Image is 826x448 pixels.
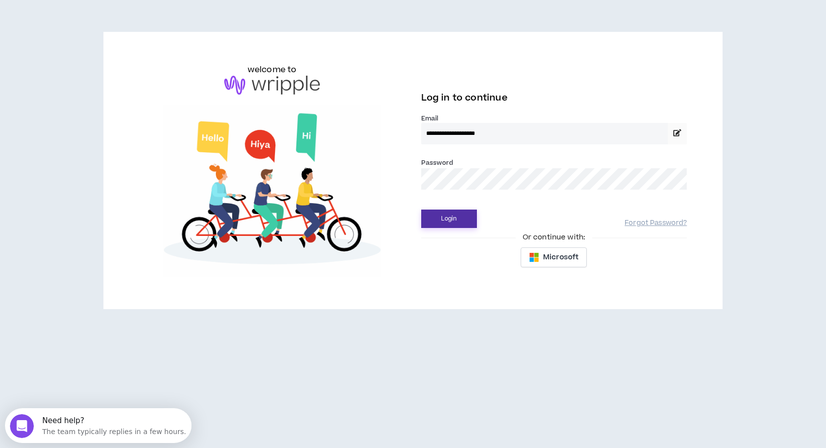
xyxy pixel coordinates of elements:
[625,219,687,228] a: Forgot Password?
[521,247,587,267] button: Microsoft
[139,105,405,277] img: Welcome to Wripple
[224,76,320,95] img: logo-brand.png
[5,408,191,443] iframe: Intercom live chat discovery launcher
[10,414,34,438] iframe: Intercom live chat
[421,158,454,167] label: Password
[421,92,508,104] span: Log in to continue
[4,4,190,31] div: Open Intercom Messenger
[37,8,181,16] div: Need help?
[421,210,477,228] button: Login
[421,114,687,123] label: Email
[516,232,592,243] span: Or continue with:
[543,252,578,263] span: Microsoft
[37,16,181,27] div: The team typically replies in a few hours.
[248,64,297,76] h6: welcome to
